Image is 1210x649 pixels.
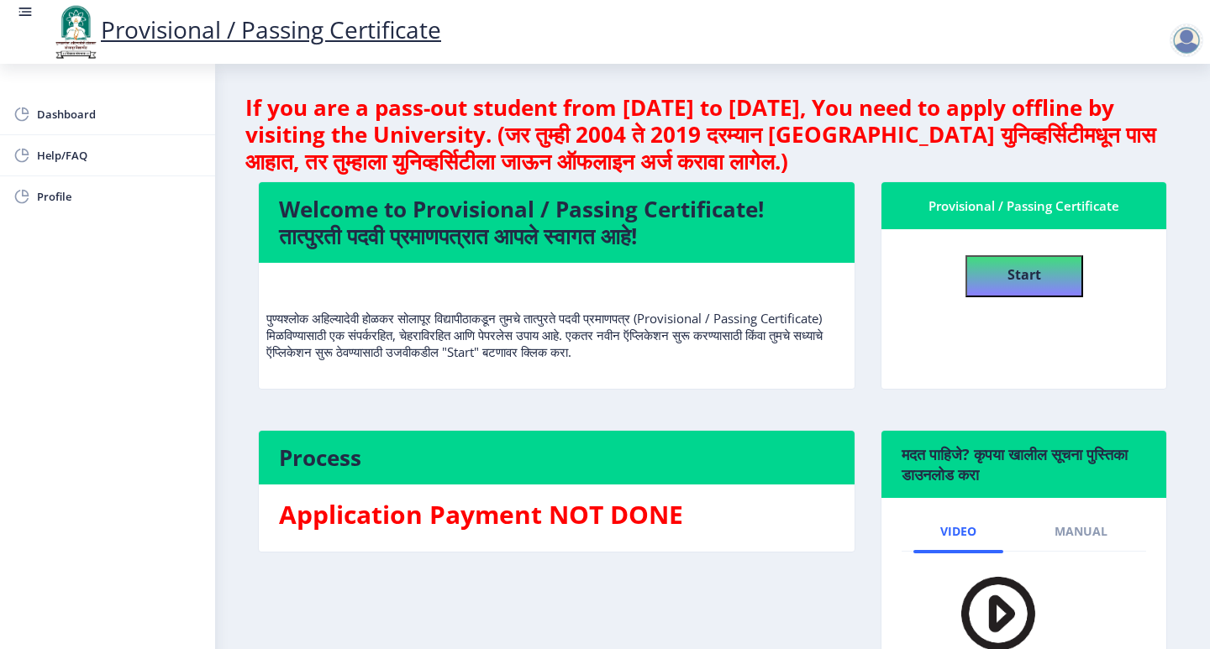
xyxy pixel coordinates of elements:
a: Provisional / Passing Certificate [50,13,441,45]
h4: Process [279,444,834,471]
span: Video [940,525,976,538]
span: Help/FAQ [37,145,202,165]
h4: If you are a pass-out student from [DATE] to [DATE], You need to apply offline by visiting the Un... [245,94,1180,175]
button: Start [965,255,1083,297]
img: logo [50,3,101,60]
a: Video [913,511,1003,552]
div: Provisional / Passing Certificate [902,196,1146,216]
b: Start [1007,265,1041,284]
h3: Application Payment NOT DONE [279,498,834,531]
span: Dashboard [37,104,202,124]
p: पुण्यश्लोक अहिल्यादेवी होळकर सोलापूर विद्यापीठाकडून तुमचे तात्पुरते पदवी प्रमाणपत्र (Provisional ... [266,276,847,360]
span: Profile [37,186,202,207]
h4: Welcome to Provisional / Passing Certificate! तात्पुरती पदवी प्रमाणपत्रात आपले स्वागत आहे! [279,196,834,249]
h6: मदत पाहिजे? कृपया खालील सूचना पुस्तिका डाउनलोड करा [902,444,1146,484]
a: Manual [1028,511,1134,552]
span: Manual [1055,525,1107,538]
